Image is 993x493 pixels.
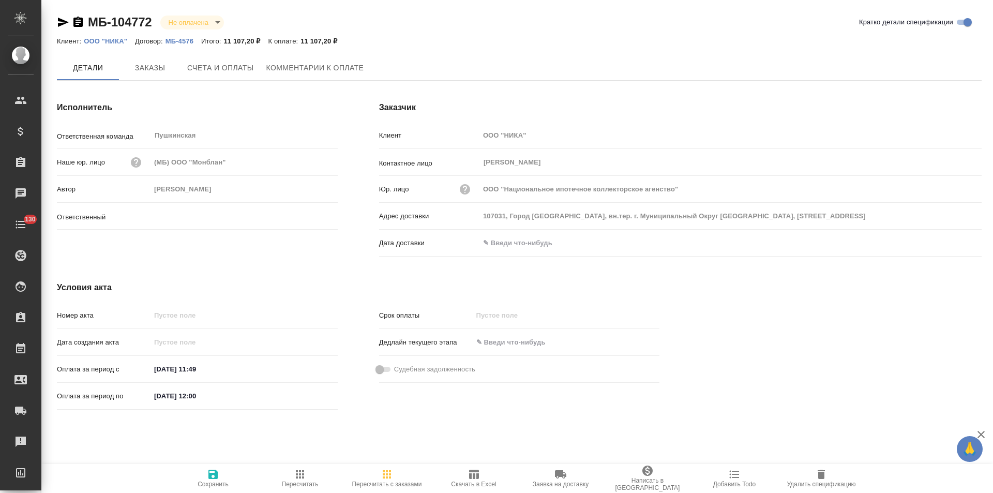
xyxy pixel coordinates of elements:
[84,37,135,45] p: ООО "НИКА"
[473,308,563,323] input: Пустое поле
[57,184,151,195] p: Автор
[57,364,151,375] p: Оплата за период с
[57,337,151,348] p: Дата создания акта
[88,15,152,29] a: МБ-104772
[57,391,151,401] p: Оплата за период по
[961,438,979,460] span: 🙏
[57,157,105,168] p: Наше юр. лицо
[379,337,473,348] p: Дедлайн текущего этапа
[165,18,212,27] button: Не оплачена
[379,101,982,114] h4: Заказчик
[151,389,241,404] input: ✎ Введи что-нибудь
[201,37,223,45] p: Итого:
[19,214,42,225] span: 130
[268,37,300,45] p: К оплате:
[3,212,39,237] a: 130
[479,208,982,223] input: Пустое поле
[224,37,268,45] p: 11 107,20 ₽
[165,36,201,45] a: МБ-4576
[479,128,982,143] input: Пустое поле
[151,335,241,350] input: Пустое поле
[187,62,254,74] span: Счета и оплаты
[72,16,84,28] button: Скопировать ссылку
[379,310,473,321] p: Срок оплаты
[266,62,364,74] span: Комментарии к оплате
[859,17,953,27] span: Кратко детали спецификации
[135,37,165,45] p: Договор:
[57,37,84,45] p: Клиент:
[63,62,113,74] span: Детали
[379,211,479,221] p: Адрес доставки
[160,16,224,29] div: Не оплачена
[957,436,983,462] button: 🙏
[151,308,338,323] input: Пустое поле
[332,215,334,217] button: Open
[379,184,409,195] p: Юр. лицо
[151,155,338,170] input: Пустое поле
[379,158,479,169] p: Контактное лицо
[379,130,479,141] p: Клиент
[57,131,151,142] p: Ответственная команда
[151,182,338,197] input: Пустое поле
[473,335,563,350] input: ✎ Введи что-нибудь
[57,281,659,294] h4: Условия акта
[394,364,475,375] span: Судебная задолженность
[151,362,241,377] input: ✎ Введи что-нибудь
[57,101,338,114] h4: Исполнитель
[84,36,135,45] a: ООО "НИКА"
[57,16,69,28] button: Скопировать ссылку для ЯМессенджера
[125,62,175,74] span: Заказы
[479,182,982,197] input: Пустое поле
[479,235,570,250] input: ✎ Введи что-нибудь
[57,310,151,321] p: Номер акта
[300,37,345,45] p: 11 107,20 ₽
[165,37,201,45] p: МБ-4576
[57,212,151,222] p: Ответственный
[379,238,479,248] p: Дата доставки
